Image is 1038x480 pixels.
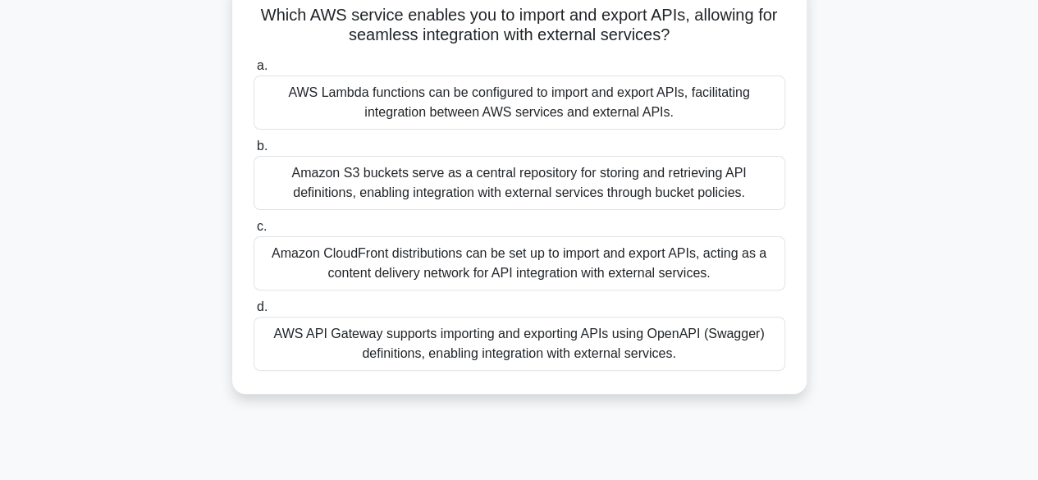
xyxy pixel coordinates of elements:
div: Amazon S3 buckets serve as a central repository for storing and retrieving API definitions, enabl... [254,156,785,210]
span: a. [257,58,268,72]
h5: Which AWS service enables you to import and export APIs, allowing for seamless integration with e... [252,5,787,46]
span: c. [257,219,267,233]
div: AWS API Gateway supports importing and exporting APIs using OpenAPI (Swagger) definitions, enabli... [254,317,785,371]
div: Amazon CloudFront distributions can be set up to import and export APIs, acting as a content deli... [254,236,785,290]
div: AWS Lambda functions can be configured to import and export APIs, facilitating integration betwee... [254,75,785,130]
span: d. [257,299,268,313]
span: b. [257,139,268,153]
